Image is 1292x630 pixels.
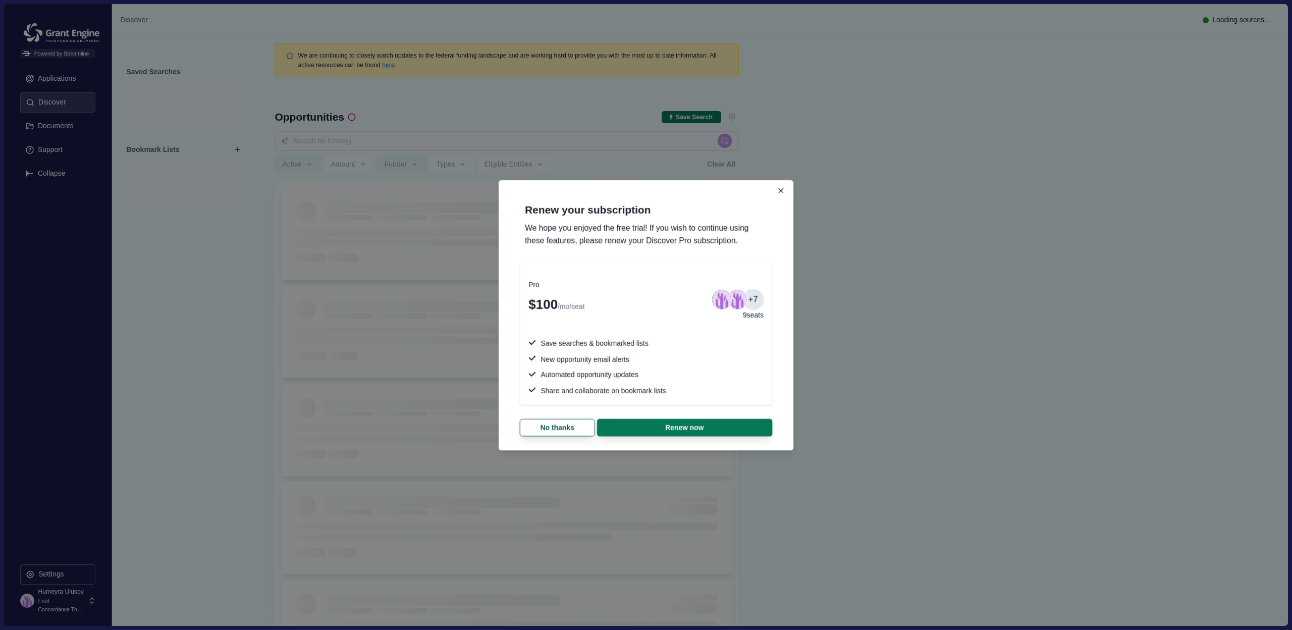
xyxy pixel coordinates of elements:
span: 9 seats [743,310,764,321]
span: Pro [528,279,584,290]
button: No thanks [520,418,595,436]
span: Automated opportunity updates [541,370,638,380]
span: Share and collaborate on bookmark lists [541,385,666,396]
span: We hope you enjoyed the free trial! If you wish to continue using these features, please renew yo... [525,222,767,247]
span: Renew your subscription [525,202,767,217]
span: /mo/seat [558,302,584,310]
span: $100 [528,296,558,311]
button: Renew now [597,418,772,436]
img: Diane Evans [712,290,731,309]
span: +7 [742,289,764,310]
span: Save searches & bookmarked lists [541,338,648,348]
button: Close [774,183,788,197]
img: Justin Hayes [728,290,747,309]
span: New opportunity email alerts [541,353,629,364]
